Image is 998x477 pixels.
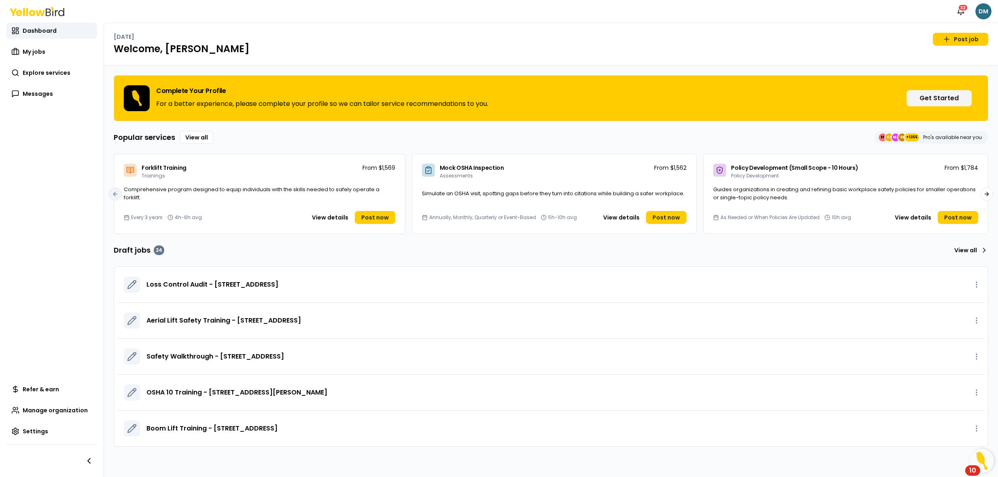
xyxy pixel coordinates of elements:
span: EE [879,133,887,141]
span: Explore services [23,69,70,77]
span: MJ [892,133,900,141]
a: Post now [355,211,395,224]
a: Manage organization [6,402,97,418]
button: View details [307,211,353,224]
div: Complete Your ProfileFor a better experience, please complete your profile so we can tailor servi... [114,75,988,121]
div: 24 [154,245,164,255]
button: View details [890,211,936,224]
h3: Draft jobs [114,245,164,256]
span: Post now [361,213,389,222]
span: Assessments [440,172,473,179]
a: My jobs [6,44,97,60]
a: Messages [6,86,97,102]
span: Guides organizations in creating and refining basic workplace safety policies for smaller operati... [713,186,976,201]
p: Pro's available near you [923,134,982,141]
span: 4h-6h avg [175,214,202,221]
span: As Needed or When Policies Are Updated [720,214,820,221]
a: Post now [646,211,687,224]
h3: Complete Your Profile [156,88,488,94]
a: Settings [6,423,97,439]
button: View details [598,211,644,224]
span: Forklift Training [142,164,186,172]
p: From $1,562 [654,164,687,172]
span: Trainings [142,172,165,179]
span: Settings [23,427,48,435]
h1: Welcome, [PERSON_NAME] [114,42,988,55]
span: +1355 [906,133,917,141]
a: View all [180,131,213,144]
a: Dashboard [6,23,97,39]
p: For a better experience, please complete your profile so we can tailor service recommendations to... [156,99,488,109]
p: [DATE] [114,33,134,41]
a: Refer & earn [6,381,97,397]
p: From $1,569 [362,164,395,172]
span: Post now [944,213,972,222]
span: Manage organization [23,406,88,414]
span: Policy Development [731,172,779,179]
a: OSHA 10 Training - [STREET_ADDRESS][PERSON_NAME] [146,388,327,397]
button: 32 [953,3,969,19]
a: Post now [938,211,978,224]
span: Policy Development (Small Scope - 10 Hours) [731,164,858,172]
span: SE [898,133,906,141]
span: 5h-10h avg [548,214,577,221]
span: My jobs [23,48,45,56]
button: Get Started [907,90,972,106]
a: Safety Walkthrough - [STREET_ADDRESS] [146,352,284,361]
a: View all [951,244,988,257]
p: From $1,784 [945,164,978,172]
a: Boom Lift Training - [STREET_ADDRESS] [146,424,278,433]
a: Loss Control Audit - [STREET_ADDRESS] [146,280,278,289]
span: 10h avg [832,214,851,221]
div: 32 [958,4,968,11]
span: Post now [653,213,680,222]
span: Refer & earn [23,385,59,393]
span: Mock OSHA Inspection [440,164,504,172]
span: Comprehensive program designed to equip individuals with the skills needed to safely operate a fo... [124,186,379,201]
span: Simulate an OSHA visit, spotting gaps before they turn into citations while building a safer work... [422,190,684,197]
span: Every 3 years [131,214,163,221]
h3: Popular services [114,132,175,143]
a: Post job [933,33,988,46]
a: Aerial Lift Safety Training - [STREET_ADDRESS] [146,316,301,325]
span: DM [975,3,992,19]
button: Open Resource Center, 10 new notifications [970,449,994,473]
span: Messages [23,90,53,98]
span: Annually, Monthly, Quarterly or Event-Based [429,214,536,221]
span: CE [885,133,893,141]
a: Explore services [6,65,97,81]
span: Dashboard [23,27,57,35]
